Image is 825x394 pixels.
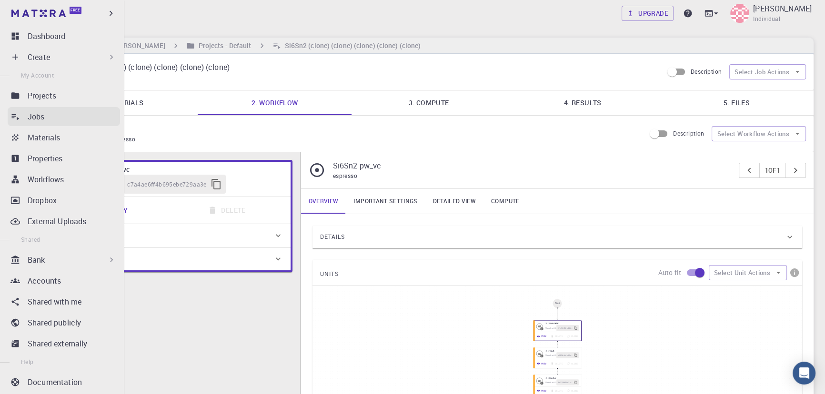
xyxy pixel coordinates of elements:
div: 01 [536,323,543,329]
p: Shared externally [28,338,88,349]
span: Details [320,229,345,245]
a: Dropbox [8,191,120,210]
span: Support [19,7,53,15]
p: Jobs [28,111,45,122]
button: Select Workflow Actions [712,126,806,141]
p: External Uploads [28,216,86,227]
div: 01Iinit parameterFlowchart ID:1fe216f66cd9636f3f07adbcViewDeleteClone [533,320,582,341]
div: Units [53,247,291,270]
p: Dashboard [28,30,65,42]
h6: init counter [545,376,578,379]
span: Flowchart ID: [545,354,556,356]
h6: Projects - Default [195,40,252,51]
span: 1fe216f66cd9636f3f07adbc [557,326,572,329]
h6: [PERSON_NAME] [109,40,165,51]
a: Workflows [8,170,120,189]
span: Flowchart ID: [545,327,556,329]
div: Start [554,302,560,305]
a: Detailed view [425,189,483,214]
div: Start [553,299,562,308]
button: View [535,360,549,366]
div: I [542,328,542,330]
img: logo [11,10,66,17]
div: I [542,382,542,384]
a: Documentation [8,373,120,392]
a: Accounts [8,271,120,290]
a: 4. Results [506,90,660,115]
a: Projects [8,86,120,105]
a: Jobs [8,107,120,126]
a: 3. Compute [352,90,505,115]
span: UNITS [320,266,339,282]
a: Upgrade [622,6,674,21]
div: 02 [536,350,543,356]
span: c7a4ae6ff4b695ebe729aa3e [127,180,207,189]
a: Materials [8,128,120,147]
a: 5. Files [660,90,814,115]
button: View [535,333,549,339]
span: Idle [536,377,543,384]
button: info [787,265,802,280]
span: Individual [753,14,780,24]
nav: breadcrumb [48,40,423,51]
a: Dashboard [8,27,120,46]
button: Select Unit Actions [709,265,787,280]
span: Flowchart ID: [545,381,556,384]
div: Open Intercom Messenger [793,362,815,384]
p: Workflows [28,174,64,185]
a: Overview [301,189,346,214]
div: 03 [536,377,543,384]
div: I [542,355,542,357]
span: b002ba04c32be403899d67e7 [557,354,572,356]
p: Si6Sn2 (clone) (clone) (clone) (clone) (clone) [76,61,655,73]
span: Help [21,358,34,365]
h6: Si6Sn2 pw_vc [88,164,283,175]
a: Compute [483,189,527,214]
p: Bank [28,254,45,266]
div: 02Iinit resultFlowchart ID:b002ba04c32be403899d67e7ViewDeleteClone [533,347,582,368]
a: 2. Workflow [198,90,352,115]
a: Properties [8,149,120,168]
img: Emad Rahimi [730,4,749,23]
p: Shared with me [28,296,81,307]
p: Auto fit [658,268,681,277]
h6: init parameter [545,322,578,325]
p: Properties [28,153,63,164]
p: [PERSON_NAME] [753,3,812,14]
h6: Si6Sn2 (clone) (clone) (clone) (clone) (clone) [281,40,421,51]
span: Idle [536,323,543,329]
p: Create [28,51,50,63]
span: Idle [536,350,543,356]
div: Bank [8,250,120,269]
span: 9a21f6d56d7c6031a9d69856 [557,381,572,384]
a: Important settings [346,189,425,214]
p: Materials [28,132,60,143]
div: Details [312,226,802,248]
span: espresso [111,135,139,143]
p: Shared publicly [28,317,81,328]
p: Documentation [28,376,82,388]
button: View [535,388,549,394]
span: Shared [21,236,40,243]
a: Shared publicly [8,313,120,332]
div: pager [739,163,806,178]
div: Overview [53,224,291,247]
a: External Uploads [8,212,120,231]
h6: init result [545,349,578,352]
a: Shared with me [8,292,120,311]
p: Accounts [28,275,61,286]
div: Create [8,48,120,67]
p: Si6Sn2 relax [76,123,638,135]
p: Projects [28,90,56,101]
span: Description [673,129,704,137]
span: Description [691,68,722,75]
button: 1of1 [759,163,785,178]
button: Select Job Actions [729,64,806,79]
p: Dropbox [28,195,57,206]
p: Si6Sn2 pw_vc [333,160,732,171]
span: espresso [333,172,357,179]
span: My Account [21,71,54,79]
a: Shared externally [8,334,120,353]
